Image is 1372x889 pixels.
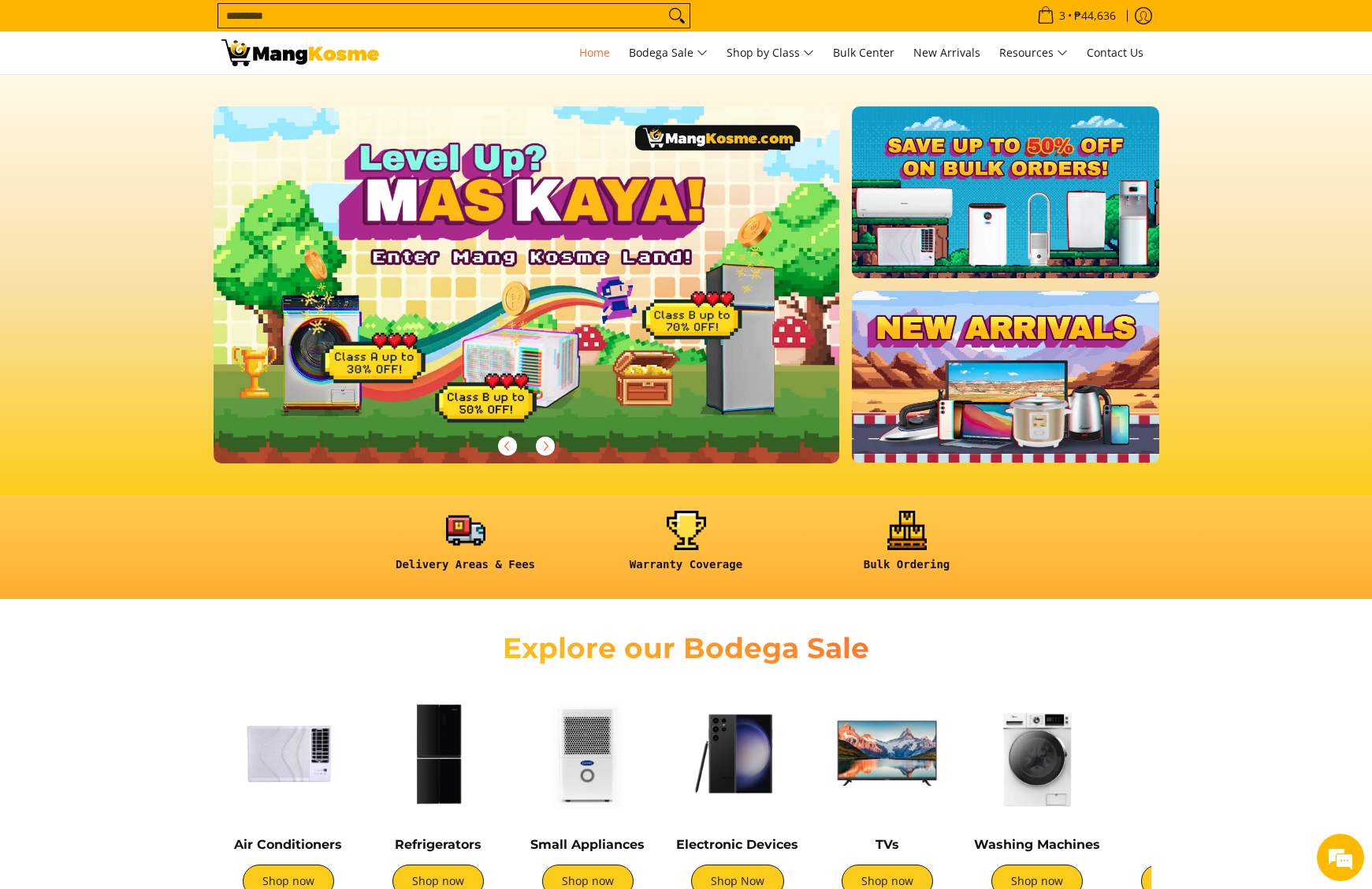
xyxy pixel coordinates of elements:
[719,32,822,74] a: Shop by Class
[833,45,894,60] span: Bulk Center
[528,429,563,463] button: Next
[371,686,505,820] img: Refrigerators
[363,511,568,584] a: <h6><strong>Delivery Areas & Fees</strong></h6>
[490,429,525,463] button: Previous
[1057,10,1068,21] span: 3
[571,32,618,74] a: Home
[876,837,899,852] a: TVs
[727,43,814,63] span: Shop by Class
[395,32,1151,74] nav: Main Menu
[820,686,954,820] img: TVs
[671,686,805,820] img: Electronic Devices
[1120,686,1254,820] img: Cookers
[1079,32,1151,74] a: Contact Us
[913,45,980,60] span: New Arrivals
[970,686,1104,820] img: Washing Machines
[234,837,342,852] a: Air Conditioners
[1087,45,1143,60] span: Contact Us
[521,686,655,820] img: Small Appliances
[221,686,355,820] img: Air Conditioners
[214,106,840,463] img: Gaming desktop banner
[584,511,789,584] a: <h6><strong>Warranty Coverage</strong></h6>
[530,837,645,852] a: Small Appliances
[974,837,1100,852] a: Washing Machines
[629,43,708,63] span: Bodega Sale
[621,32,716,74] a: Bodega Sale
[825,32,902,74] a: Bulk Center
[999,43,1068,63] span: Resources
[991,32,1076,74] a: Resources
[395,837,482,852] a: Refrigerators
[676,837,798,852] a: Electronic Devices
[805,511,1009,584] a: <h6><strong>Bulk Ordering</strong></h6>
[1072,10,1118,21] span: ₱44,636
[905,32,988,74] a: New Arrivals
[1032,7,1121,24] span: •
[458,630,915,666] h2: Explore our Bodega Sale
[664,4,690,28] button: Search
[579,45,610,60] span: Home
[221,39,379,66] img: Mang Kosme: Your Home Appliances Warehouse Sale Partner!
